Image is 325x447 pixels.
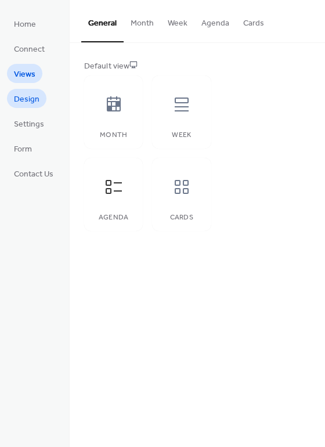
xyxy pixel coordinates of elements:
span: Contact Us [14,168,53,181]
span: Home [14,19,36,31]
a: Connect [7,39,52,58]
span: Form [14,143,32,156]
span: Views [14,69,35,81]
span: Settings [14,118,44,131]
a: Form [7,139,39,158]
div: Month [96,131,131,139]
a: Settings [7,114,51,133]
div: Agenda [96,214,131,222]
div: Week [164,131,199,139]
div: Default view [84,60,308,73]
a: Views [7,64,42,83]
div: Cards [164,214,199,222]
a: Home [7,14,43,33]
span: Design [14,93,39,106]
span: Connect [14,44,45,56]
a: Design [7,89,46,108]
a: Contact Us [7,164,60,183]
